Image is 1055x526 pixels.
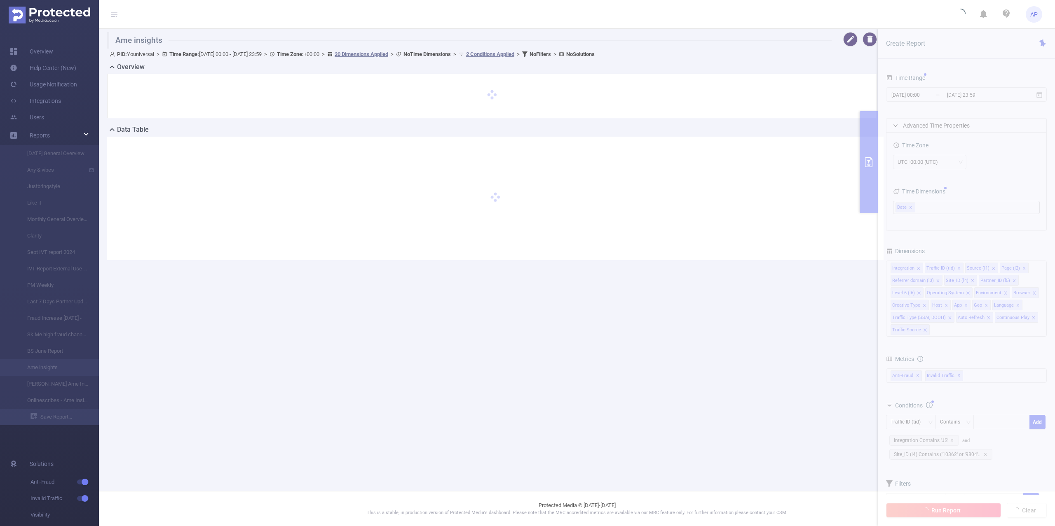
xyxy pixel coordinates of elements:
[466,51,514,57] u: 2 Conditions Applied
[335,51,388,57] u: 20 Dimensions Applied
[277,51,304,57] b: Time Zone:
[30,474,99,490] span: Anti-Fraud
[169,51,199,57] b: Time Range:
[403,51,451,57] b: No Time Dimensions
[30,456,54,472] span: Solutions
[30,490,99,507] span: Invalid Traffic
[110,51,595,57] span: Youniversal [DATE] 00:00 - [DATE] 23:59 +00:00
[10,109,44,126] a: Users
[10,93,61,109] a: Integrations
[117,62,145,72] h2: Overview
[10,60,76,76] a: Help Center (New)
[319,51,327,57] span: >
[107,32,832,49] h1: Ame insights
[451,51,459,57] span: >
[9,7,90,23] img: Protected Media
[514,51,522,57] span: >
[154,51,162,57] span: >
[120,510,1034,517] p: This is a stable, in production version of Protected Media's dashboard. Please note that the MRC ...
[117,51,127,57] b: PID:
[262,51,270,57] span: >
[117,125,149,135] h2: Data Table
[388,51,396,57] span: >
[30,127,50,144] a: Reports
[10,76,77,93] a: Usage Notification
[551,51,559,57] span: >
[1030,6,1038,23] span: AP
[956,9,966,20] i: icon: loading
[30,132,50,139] span: Reports
[110,51,117,57] i: icon: user
[99,491,1055,526] footer: Protected Media © [DATE]-[DATE]
[530,51,551,57] b: No Filters
[566,51,595,57] b: No Solutions
[10,43,53,60] a: Overview
[30,507,99,523] span: Visibility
